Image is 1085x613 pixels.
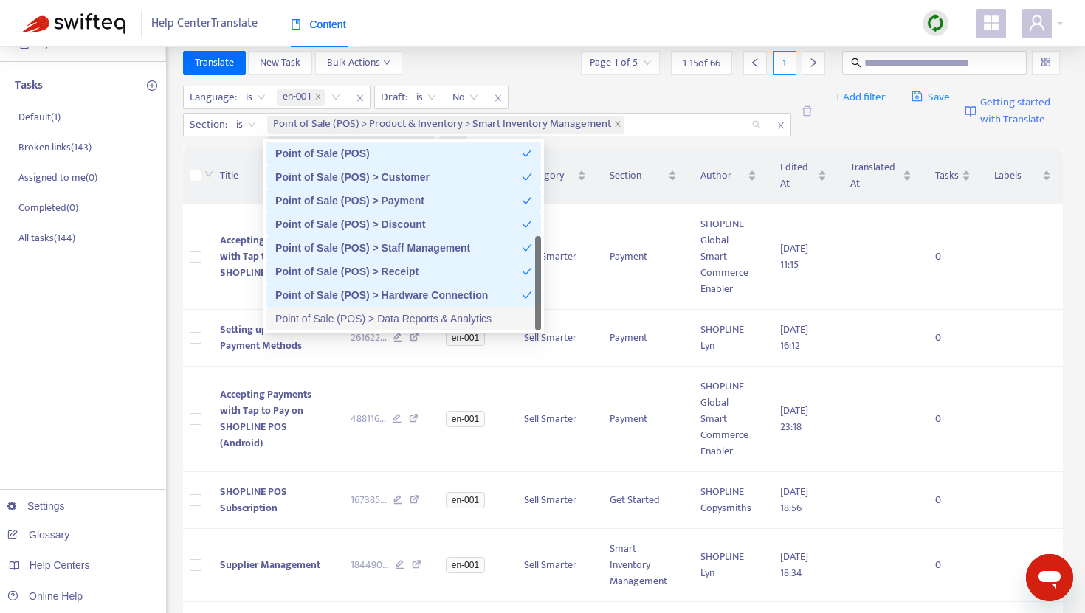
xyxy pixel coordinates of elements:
span: 184490 ... [351,557,389,573]
button: saveSave [900,86,962,109]
a: Online Help [7,590,83,602]
span: [DATE] 11:15 [780,240,808,273]
span: down [383,59,390,66]
span: close [771,117,790,134]
th: Tasks [923,148,982,204]
span: [DATE] 18:56 [780,483,808,516]
img: Swifteq [22,13,125,34]
span: en-001 [283,89,311,106]
span: close [351,89,370,107]
a: Glossary [7,529,69,541]
span: No [452,86,478,108]
span: down [204,170,213,179]
span: Help Center Translate [151,10,258,38]
button: New Task [248,51,312,75]
span: Point of Sale (POS) > Get Started [267,136,435,154]
div: 1 [773,51,796,75]
span: appstore [982,14,1000,32]
td: 0 [923,472,982,529]
th: Translated At [838,148,923,204]
span: Title [220,167,315,184]
span: check [522,195,532,206]
span: Point of Sale (POS) > Product & Inventory > Smart Inventory Management [267,116,624,134]
button: Bulk Actionsdown [315,51,402,75]
span: 167385 ... [351,492,387,508]
span: Translate [195,55,234,71]
span: Draft : [375,86,410,108]
span: en-001 [446,557,485,573]
span: Supplier Management [220,556,320,573]
p: Default ( 1 ) [18,109,61,125]
td: Get Started [598,472,689,529]
span: Language : [184,86,239,108]
div: Point of Sale (POS) > Data Reports & Analytics [266,307,541,330]
span: book [291,19,301,30]
td: SHOPLINE Copysmiths [689,472,768,529]
a: Getting started with Translate [965,86,1063,136]
td: Payment [598,204,689,310]
div: Point of Sale (POS) [266,142,541,165]
span: check [522,219,532,229]
span: Setting up POS Payment Methods [220,321,302,354]
span: is [236,114,256,136]
span: delete [802,105,813,117]
img: sync.dc5367851b00ba804db3.png [926,14,945,32]
span: Category [524,167,574,184]
p: Tasks [15,77,43,94]
td: Sell Smarter [512,204,598,310]
span: Section [610,167,665,184]
span: + Add filter [835,89,886,106]
p: Assigned to me ( 0 ) [18,170,97,185]
span: close [314,93,322,102]
span: close [489,89,508,107]
span: Help Centers [30,559,90,571]
span: 261622 ... [351,330,387,346]
span: Bulk Actions [327,55,390,71]
span: Author [700,167,745,184]
span: 488116 ... [351,411,386,427]
th: Author [689,148,768,204]
span: Accepting Payments with Tap to Pay on SHOPLINE POS (Android) [220,386,311,451]
span: check [522,266,532,277]
td: SHOPLINE Lyn [689,310,768,367]
span: 1 - 15 of 66 [683,55,720,71]
span: left [750,58,760,68]
span: Content [291,18,346,30]
span: Section : [184,114,230,136]
span: [DATE] 18:34 [780,548,808,581]
div: Point of Sale (POS) > Data Reports & Analytics [275,311,532,327]
span: [DATE] 23:18 [780,402,808,435]
div: Point of Sale (POS) > Hardware Connection [266,283,541,307]
div: Point of Sale (POS) > Payment [266,189,541,212]
span: +10 [444,136,462,154]
span: close [614,120,621,129]
th: Edited At [768,148,838,204]
td: SHOPLINE Global Smart Commerce Enabler [689,204,768,310]
span: check [522,243,532,253]
p: All tasks ( 144 ) [18,230,75,246]
span: en-001 [446,492,485,508]
span: is [246,86,266,108]
span: Accepting Payments with Tap to Pay on SHOPLINE POS (iPhone) [220,232,327,281]
span: Point of Sale (POS) > Get Started [273,136,422,154]
div: Point of Sale (POS) [275,145,522,162]
td: Sell Smarter [512,472,598,529]
span: en-001 [446,411,485,427]
div: Point of Sale (POS) > Payment [275,193,522,209]
div: Point of Sale (POS) > Staff Management [275,240,522,256]
span: save [912,91,923,102]
td: 0 [923,367,982,472]
span: check [522,290,532,300]
td: Payment [598,310,689,367]
td: 0 [923,529,982,602]
span: SHOPLINE POS Subscription [220,483,287,516]
span: right [808,58,819,68]
th: Labels [982,148,1063,204]
div: Point of Sale (POS) > Customer [266,165,541,189]
span: user [1028,14,1046,32]
span: Getting started with Translate [980,94,1063,128]
span: Translated At [850,159,900,192]
button: + Add filter [824,86,897,109]
p: Broken links ( 143 ) [18,139,92,155]
div: Point of Sale (POS) > Discount [275,216,522,232]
